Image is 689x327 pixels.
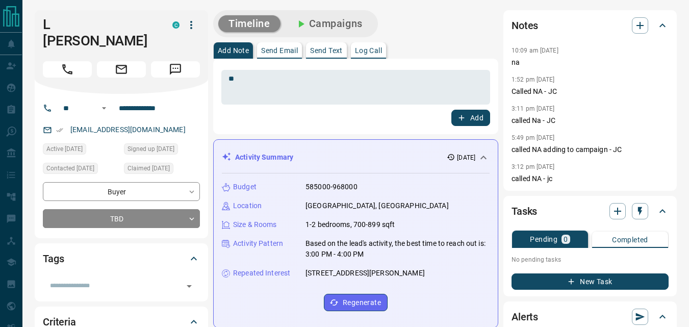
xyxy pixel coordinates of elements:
span: Claimed [DATE] [127,163,170,173]
span: Email [97,61,146,78]
span: Message [151,61,200,78]
span: Signed up [DATE] [127,144,174,154]
p: 5:49 pm [DATE] [512,134,555,141]
p: Completed [612,236,648,243]
span: Call [43,61,92,78]
h1: L [PERSON_NAME] [43,16,157,49]
p: [GEOGRAPHIC_DATA], [GEOGRAPHIC_DATA] [305,200,449,211]
button: Campaigns [285,15,373,32]
p: [STREET_ADDRESS][PERSON_NAME] [305,268,425,279]
p: Pending [530,236,557,243]
div: Thu Dec 26 2024 [124,143,200,158]
p: Add Note [218,47,249,54]
span: Contacted [DATE] [46,163,94,173]
button: Timeline [218,15,280,32]
p: 3:11 pm [DATE] [512,105,555,112]
div: Thu Dec 26 2024 [124,163,200,177]
a: [EMAIL_ADDRESS][DOMAIN_NAME] [70,125,186,134]
p: Called NA - JC [512,86,669,97]
p: 10:09 am [DATE] [512,47,558,54]
p: Based on the lead's activity, the best time to reach out is: 3:00 PM - 4:00 PM [305,238,490,260]
p: 0 [564,236,568,243]
p: Activity Pattern [233,238,283,249]
p: Repeated Interest [233,268,290,279]
div: Buyer [43,182,200,201]
h2: Notes [512,17,538,34]
p: [DATE] [457,153,475,162]
h2: Tags [43,250,64,267]
div: condos.ca [172,21,180,29]
button: Open [182,279,196,293]
button: Regenerate [324,294,388,311]
p: called NA - jc [512,173,669,184]
p: Send Email [261,47,298,54]
p: Location [233,200,262,211]
p: Log Call [355,47,382,54]
p: 1:52 pm [DATE] [512,76,555,83]
div: Tasks [512,199,669,223]
svg: Email Verified [56,127,63,134]
button: New Task [512,273,669,290]
p: 1-2 bedrooms, 700-899 sqft [305,219,395,230]
button: Open [98,102,110,114]
p: Budget [233,182,257,192]
p: No pending tasks [512,252,669,267]
div: Mon Sep 15 2025 [43,163,119,177]
p: 585000-968000 [305,182,358,192]
span: Active [DATE] [46,144,83,154]
div: Tue Jan 28 2025 [43,143,119,158]
p: na [512,57,669,68]
div: Tags [43,246,200,271]
p: 3:12 pm [DATE] [512,163,555,170]
p: Send Text [310,47,343,54]
p: Activity Summary [235,152,293,163]
button: Add [451,110,490,126]
h2: Tasks [512,203,537,219]
div: TBD [43,209,200,228]
div: Activity Summary[DATE] [222,148,490,167]
p: called Na - JC [512,115,669,126]
p: Size & Rooms [233,219,277,230]
h2: Alerts [512,309,538,325]
p: called NA adding to campaign - JC [512,144,669,155]
div: Notes [512,13,669,38]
